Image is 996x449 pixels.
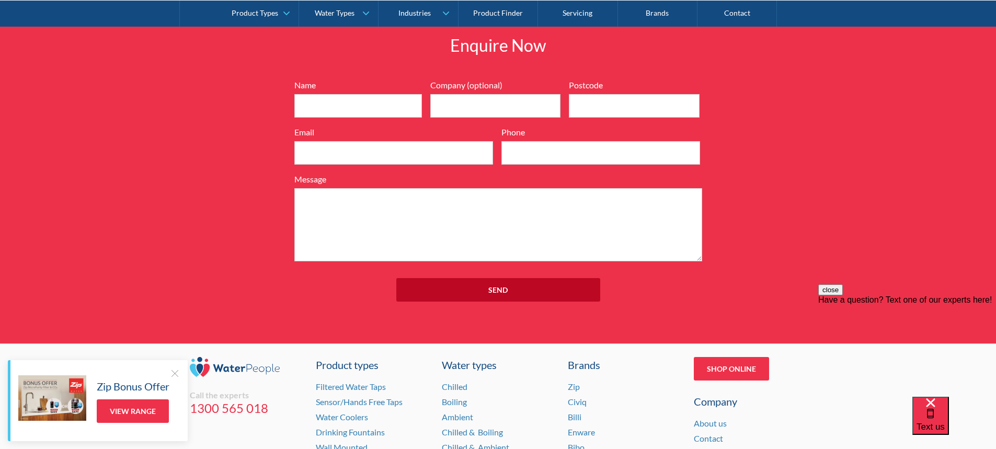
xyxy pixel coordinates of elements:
a: 1300 565 018 [190,400,303,416]
div: Company [694,394,807,409]
a: Boiling [442,397,467,407]
img: Zip Bonus Offer [18,375,86,421]
h2: Enquire Now [347,33,650,58]
a: Zip [568,382,580,392]
a: About us [694,418,727,428]
div: Product Types [232,8,278,17]
div: Water Types [315,8,354,17]
h5: Zip Bonus Offer [97,378,169,394]
label: Name [294,79,422,91]
a: Chilled [442,382,467,392]
a: Filtered Water Taps [316,382,386,392]
div: Industries [398,8,431,17]
label: Message [294,173,702,186]
a: Enware [568,427,595,437]
a: Billi [568,412,581,422]
a: Water types [442,357,555,373]
div: Call the experts [190,390,303,400]
a: Chilled & Boiling [442,427,503,437]
a: View Range [97,399,169,423]
label: Postcode [569,79,700,91]
iframe: podium webchat widget prompt [818,284,996,410]
a: Sensor/Hands Free Taps [316,397,403,407]
a: Shop Online [694,357,769,381]
a: Civiq [568,397,587,407]
label: Email [294,126,493,139]
div: Brands [568,357,681,373]
form: Full Width Form [289,79,707,312]
label: Company (optional) [430,79,561,91]
iframe: podium webchat widget bubble [912,397,996,449]
label: Phone [501,126,700,139]
a: Water Coolers [316,412,368,422]
a: Ambient [442,412,473,422]
a: Contact [694,433,723,443]
input: Send [396,278,600,302]
a: Product types [316,357,429,373]
a: Drinking Fountains [316,427,385,437]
